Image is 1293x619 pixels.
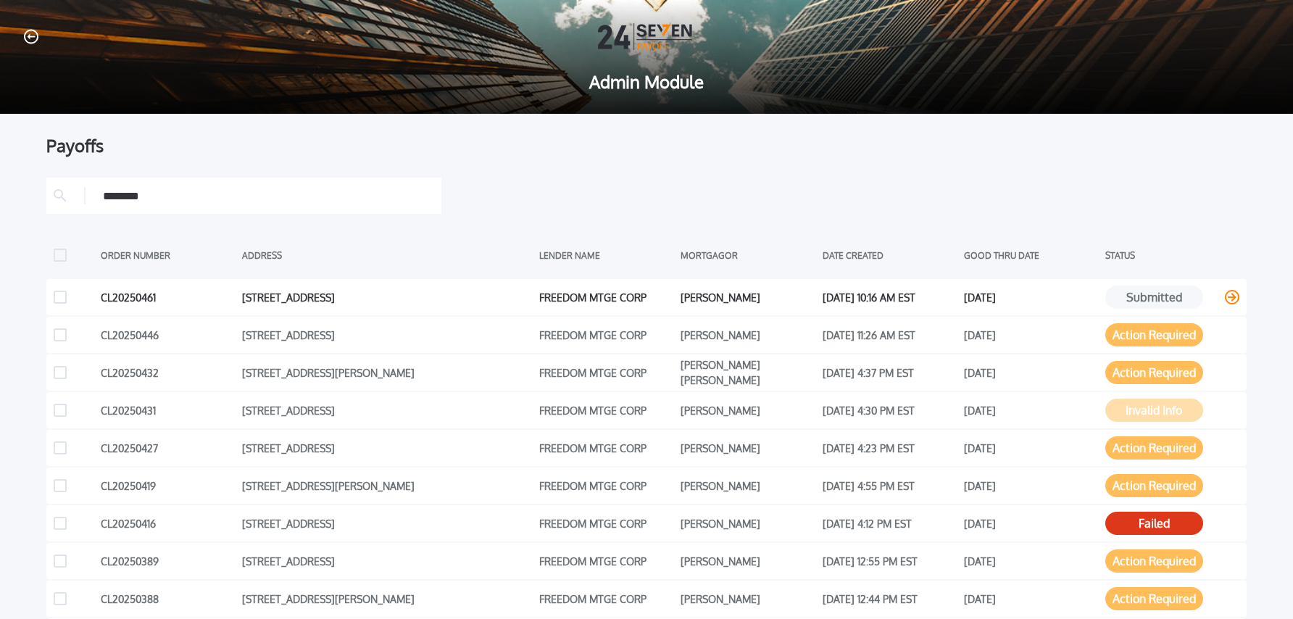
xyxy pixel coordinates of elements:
div: CL20250388 [101,588,235,610]
div: [DATE] [964,475,1098,497]
div: CL20250416 [101,512,235,534]
div: [STREET_ADDRESS][PERSON_NAME] [242,588,532,610]
button: Action Required [1105,323,1203,346]
div: FREEDOM MTGE CORP [539,550,673,572]
div: MORTGAGOR [681,244,815,266]
div: [DATE] 4:37 PM EST [823,362,957,383]
div: [DATE] 4:30 PM EST [823,399,957,421]
div: [STREET_ADDRESS] [242,286,532,308]
div: [DATE] [964,550,1098,572]
div: [PERSON_NAME] [681,512,815,534]
div: [DATE] [964,324,1098,346]
div: ADDRESS [242,244,532,266]
div: STATUS [1105,244,1239,266]
div: [DATE] 4:23 PM EST [823,437,957,459]
div: [DATE] 12:44 PM EST [823,588,957,610]
div: FREEDOM MTGE CORP [539,512,673,534]
div: [DATE] [964,512,1098,534]
div: [STREET_ADDRESS] [242,437,532,459]
div: FREEDOM MTGE CORP [539,588,673,610]
button: Submitted [1105,286,1203,309]
div: [DATE] [964,286,1098,308]
div: [DATE] 4:12 PM EST [823,512,957,534]
div: [DATE] [964,399,1098,421]
div: [PERSON_NAME] [PERSON_NAME] [681,362,815,383]
div: [PERSON_NAME] [681,324,815,346]
div: [DATE] 12:55 PM EST [823,550,957,572]
div: [DATE] 11:26 AM EST [823,324,957,346]
button: Action Required [1105,549,1203,573]
div: ORDER NUMBER [101,244,235,266]
div: FREEDOM MTGE CORP [539,437,673,459]
div: FREEDOM MTGE CORP [539,399,673,421]
button: Invalid Info [1105,399,1203,422]
div: GOOD THRU DATE [964,244,1098,266]
div: [STREET_ADDRESS][PERSON_NAME] [242,475,532,497]
div: CL20250389 [101,550,235,572]
div: [STREET_ADDRESS] [242,399,532,421]
div: [PERSON_NAME] [681,550,815,572]
div: [DATE] 4:55 PM EST [823,475,957,497]
div: CL20250427 [101,437,235,459]
div: [PERSON_NAME] [681,475,815,497]
div: FREEDOM MTGE CORP [539,362,673,383]
div: FREEDOM MTGE CORP [539,286,673,308]
div: CL20250432 [101,362,235,383]
div: CL20250419 [101,475,235,497]
img: Logo [598,23,695,50]
div: [PERSON_NAME] [681,399,815,421]
div: [STREET_ADDRESS][PERSON_NAME] [242,362,532,383]
div: CL20250431 [101,399,235,421]
div: [PERSON_NAME] [681,437,815,459]
div: CL20250461 [101,286,235,308]
div: [STREET_ADDRESS] [242,512,532,534]
div: [STREET_ADDRESS] [242,550,532,572]
div: CL20250446 [101,324,235,346]
div: FREEDOM MTGE CORP [539,324,673,346]
div: [DATE] [964,588,1098,610]
div: [DATE] [964,437,1098,459]
button: Action Required [1105,587,1203,610]
div: [PERSON_NAME] [681,286,815,308]
button: Action Required [1105,436,1203,460]
div: [DATE] 10:16 AM EST [823,286,957,308]
button: Failed [1105,512,1203,535]
div: [STREET_ADDRESS] [242,324,532,346]
div: Payoffs [46,137,1247,154]
div: [DATE] [964,362,1098,383]
span: Admin Module [23,73,1270,91]
button: Action Required [1105,474,1203,497]
div: DATE CREATED [823,244,957,266]
div: [PERSON_NAME] [681,588,815,610]
button: Action Required [1105,361,1203,384]
div: FREEDOM MTGE CORP [539,475,673,497]
div: LENDER NAME [539,244,673,266]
